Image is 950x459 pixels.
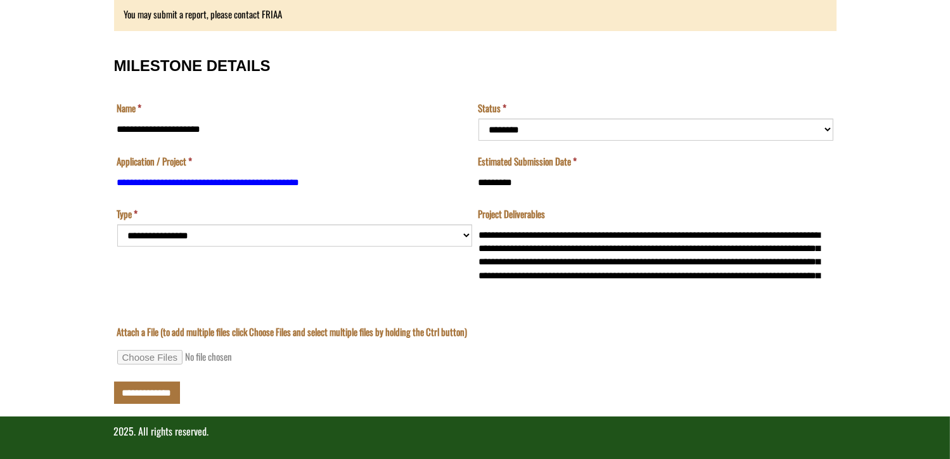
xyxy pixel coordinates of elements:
[117,171,472,193] input: Application / Project is a required field.
[478,207,546,221] label: Project Deliverables
[114,44,837,404] div: Milestone Details
[114,424,837,439] p: 2025
[478,224,833,287] textarea: Project Deliverables
[117,101,142,115] label: Name
[117,207,138,221] label: Type
[478,101,507,115] label: Status
[117,325,468,339] label: Attach a File (to add multiple files click Choose Files and select multiple files by holding the ...
[114,44,837,300] fieldset: MILESTONE DETAILS
[478,155,577,168] label: Estimated Submission Date
[117,350,290,365] input: Attach a File (to add multiple files click Choose Files and select multiple files by holding the ...
[117,155,193,168] label: Application / Project
[134,423,209,439] span: . All rights reserved.
[117,119,472,141] input: Name
[114,58,837,74] h3: MILESTONE DETAILS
